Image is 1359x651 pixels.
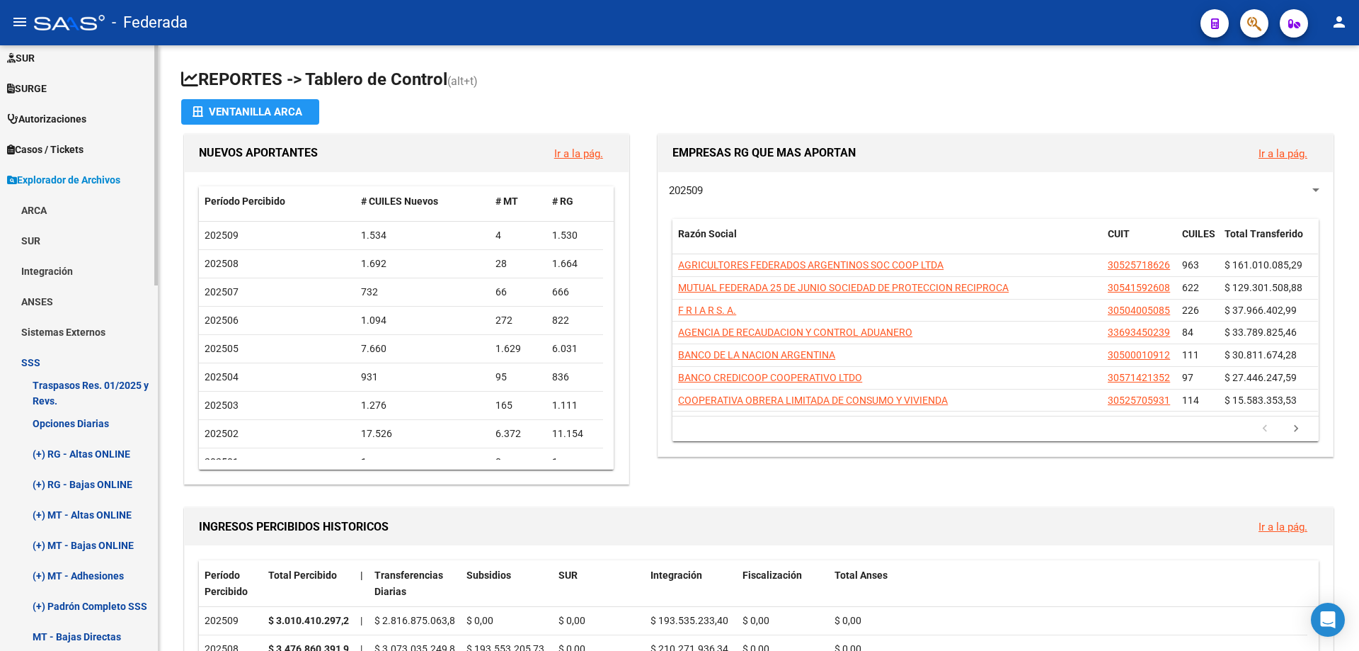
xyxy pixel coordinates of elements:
span: Total Anses [835,570,888,581]
div: 165 [495,397,541,414]
span: Integración [650,570,702,581]
span: BANCO DE LA NACION ARGENTINA [678,349,835,361]
div: 1.530 [552,227,597,244]
span: $ 193.535.233,40 [650,615,728,626]
div: 272 [495,312,541,329]
span: CUIT [1108,228,1130,239]
button: Ir a la pág. [1247,140,1319,166]
span: 33693450239 [1108,327,1170,338]
div: 1.094 [361,312,485,329]
datatable-header-cell: SUR [553,560,645,607]
span: 202509 [669,184,703,197]
span: $ 2.816.875.063,83 [374,615,461,626]
div: 1.629 [495,341,541,357]
span: Autorizaciones [7,111,86,127]
span: Casos / Tickets [7,142,84,157]
datatable-header-cell: Integración [645,560,737,607]
div: 1.111 [552,397,597,414]
datatable-header-cell: Período Percibido [199,186,355,217]
span: 30541592608 [1108,282,1170,293]
span: Período Percibido [205,196,285,207]
span: Explorador de Archivos [7,172,120,188]
span: SUR [558,570,578,581]
span: Subsidios [466,570,511,581]
span: $ 27.446.247,59 [1225,372,1297,383]
a: Ir a la pág. [1258,521,1307,533]
div: 1.692 [361,256,485,272]
span: AGRICULTORES FEDERADOS ARGENTINOS SOC COOP LTDA [678,259,944,271]
datatable-header-cell: Total Percibido [263,560,355,607]
div: Open Intercom Messenger [1311,603,1345,637]
span: (alt+t) [447,74,478,88]
span: Transferencias Diarias [374,570,443,597]
span: 30525718626 [1108,259,1170,271]
span: CUILES [1182,228,1215,239]
div: 28 [495,256,541,272]
div: 931 [361,369,485,385]
span: 202507 [205,286,239,298]
span: EMPRESAS RG QUE MAS APORTAN [672,146,856,159]
div: 732 [361,284,485,300]
h1: REPORTES -> Tablero de Control [181,68,1336,93]
span: BANCO CREDICOOP COOPERATIVO LTDO [678,372,862,383]
span: 30504005085 [1108,305,1170,316]
span: 226 [1182,305,1199,316]
div: 4 [495,227,541,244]
span: F R I A R S. A. [678,305,736,316]
div: 6.031 [552,341,597,357]
span: # MT [495,196,518,207]
div: 836 [552,369,597,385]
div: 1 [361,454,485,470]
span: 622 [1182,282,1199,293]
span: Razón Social [678,228,737,239]
div: 0 [495,454,541,470]
span: | [360,615,362,626]
a: go to previous page [1251,421,1278,437]
span: NUEVOS APORTANTES [199,146,318,159]
mat-icon: person [1331,13,1348,30]
div: 666 [552,284,597,300]
div: 17.526 [361,426,485,442]
datatable-header-cell: CUIT [1102,219,1176,266]
datatable-header-cell: Subsidios [461,560,553,607]
span: COOPERATIVA OBRERA LIMITADA DE CONSUMO Y VIVIENDA [678,395,948,406]
datatable-header-cell: | [355,560,369,607]
span: # CUILES Nuevos [361,196,438,207]
span: 202509 [205,230,239,241]
span: Total Transferido [1225,228,1303,239]
span: MUTUAL FEDERADA 25 DE JUNIO SOCIEDAD DE PROTECCION RECIPROCA [678,282,1009,293]
span: 202501 [205,456,239,468]
div: 66 [495,284,541,300]
span: 30500010912 [1108,349,1170,361]
span: $ 37.966.402,99 [1225,305,1297,316]
span: # RG [552,196,573,207]
mat-icon: menu [11,13,28,30]
span: 963 [1182,259,1199,271]
span: $ 129.301.508,88 [1225,282,1302,293]
a: go to next page [1283,421,1309,437]
span: $ 15.583.353,53 [1225,395,1297,406]
datatable-header-cell: # CUILES Nuevos [355,186,491,217]
span: $ 0,00 [558,615,585,626]
div: Ventanilla ARCA [193,99,308,125]
span: 202508 [205,258,239,269]
datatable-header-cell: CUILES [1176,219,1219,266]
button: Ir a la pág. [1247,514,1319,540]
span: 30571421352 [1108,372,1170,383]
span: SUR [7,50,35,66]
span: SURGE [7,81,47,96]
datatable-header-cell: Total Anses [829,560,1307,607]
span: $ 30.811.674,28 [1225,349,1297,361]
datatable-header-cell: Transferencias Diarias [369,560,461,607]
span: Fiscalización [742,570,802,581]
button: Ventanilla ARCA [181,99,319,125]
div: 11.154 [552,426,597,442]
span: 30525705931 [1108,395,1170,406]
strong: $ 3.010.410.297,23 [268,615,355,626]
span: 202506 [205,315,239,326]
div: 1.664 [552,256,597,272]
span: $ 0,00 [742,615,769,626]
div: 202509 [205,613,257,629]
span: 114 [1182,395,1199,406]
span: 202503 [205,400,239,411]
